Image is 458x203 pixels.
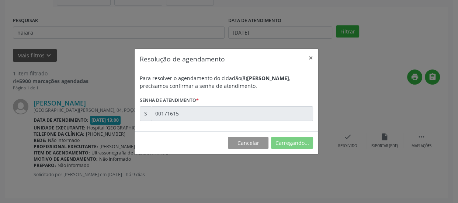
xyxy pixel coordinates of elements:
[140,54,225,64] h5: Resolução de agendamento
[140,95,199,106] label: Senha de atendimento
[228,137,268,149] button: Cancelar
[247,75,289,82] b: [PERSON_NAME]
[271,137,313,149] button: Carregando...
[140,74,313,90] div: Para resolver o agendamento do cidadão(ã) , precisamos confirmar a senha de atendimento.
[140,106,151,121] div: S
[303,49,318,67] button: Close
